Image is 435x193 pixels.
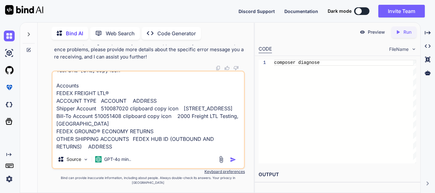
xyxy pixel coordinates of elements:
[216,65,221,71] img: copy
[225,65,230,71] img: like
[239,9,275,14] span: Discord Support
[217,156,225,163] img: attachment
[52,176,245,185] p: Bind can provide inaccurate information, including about people. Always double-check its answers....
[284,8,318,15] button: Documentation
[239,8,275,15] button: Discord Support
[104,156,131,162] p: GPT-4o min..
[403,29,411,35] p: Run
[368,29,385,35] p: Preview
[230,156,236,163] img: icon
[83,157,89,162] img: Pick Models
[66,30,83,37] p: Bind AI
[328,8,352,14] span: Dark mode
[360,29,365,35] img: preview
[284,9,318,14] span: Documentation
[259,45,272,53] div: CODE
[157,30,196,37] p: Code Generator
[389,46,409,52] span: FileName
[4,174,15,184] img: settings
[67,156,81,162] p: Source
[378,5,425,17] button: Invite Team
[5,5,43,15] img: Bind AI
[52,169,245,174] p: Keyboard preferences
[4,82,15,93] img: premium
[4,65,15,76] img: githubLight
[274,60,320,65] span: composer diagnose
[54,32,244,60] p: By following these steps, you should be able to identify and resolve the issues that arose after ...
[4,99,15,110] img: darkCloudIdeIcon
[4,48,15,59] img: ai-studio
[233,65,239,71] img: dislike
[53,72,244,150] textarea: [DATE] l7f9325df0528e4dd4a17e14c6bc388c08clipboard copy icon *******************Hide icon Global ...
[255,167,420,182] h2: OUTPUT
[106,30,135,37] p: Web Search
[259,60,266,66] div: 1
[411,46,417,52] img: chevron down
[4,31,15,41] img: chat
[95,156,102,162] img: GPT-4o mini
